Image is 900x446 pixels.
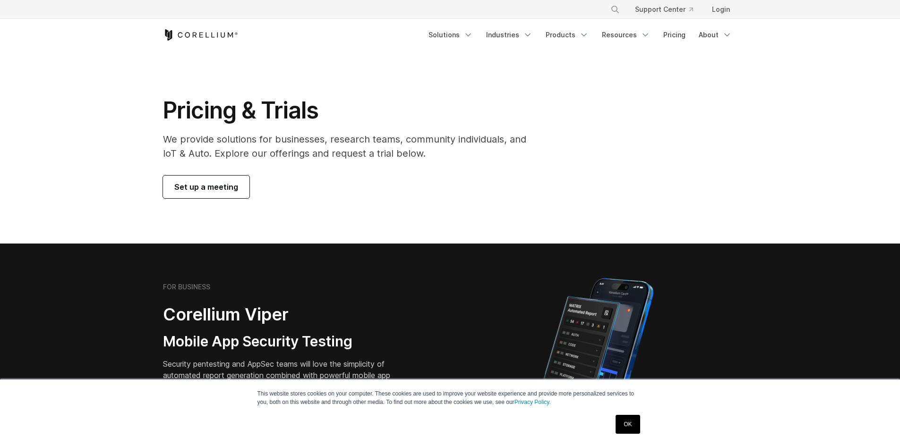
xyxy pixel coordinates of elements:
a: Set up a meeting [163,176,249,198]
h6: FOR BUSINESS [163,283,210,291]
a: Solutions [423,26,479,43]
p: We provide solutions for businesses, research teams, community individuals, and IoT & Auto. Explo... [163,132,540,160]
a: Resources [596,26,656,43]
a: Support Center [627,1,701,18]
span: Set up a meeting [174,181,238,193]
a: Corellium Home [163,29,238,41]
a: About [693,26,737,43]
a: Login [704,1,737,18]
h1: Pricing & Trials [163,96,540,125]
div: Navigation Menu [423,26,737,43]
h3: Mobile App Security Testing [163,333,405,351]
img: Corellium MATRIX automated report on iPhone showing app vulnerability test results across securit... [527,274,669,439]
a: Privacy Policy. [514,399,551,405]
a: OK [616,415,640,434]
a: Pricing [658,26,691,43]
button: Search [607,1,624,18]
div: Navigation Menu [599,1,737,18]
h2: Corellium Viper [163,304,405,325]
p: This website stores cookies on your computer. These cookies are used to improve your website expe... [257,389,643,406]
p: Security pentesting and AppSec teams will love the simplicity of automated report generation comb... [163,358,405,392]
a: Products [540,26,594,43]
a: Industries [480,26,538,43]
